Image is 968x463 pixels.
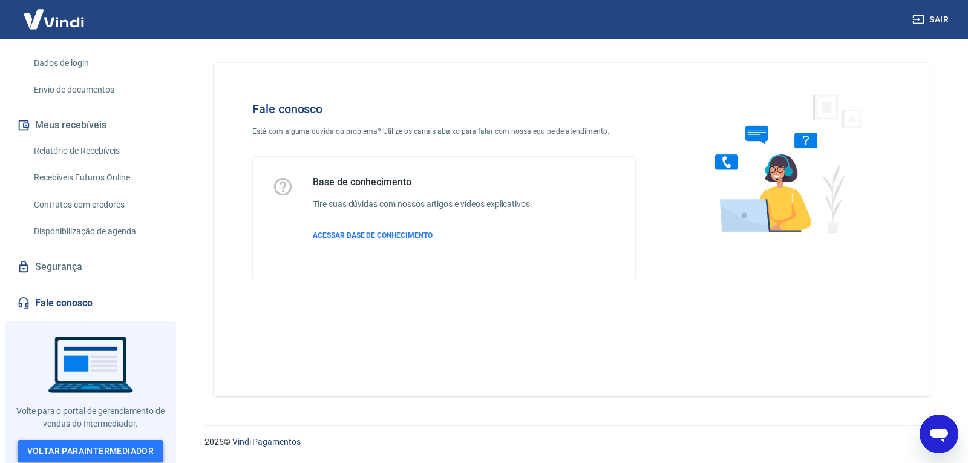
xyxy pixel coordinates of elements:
[15,254,166,280] a: Segurança
[920,415,958,453] iframe: Botão para abrir a janela de mensagens, conversa em andamento
[29,51,166,76] a: Dados de login
[29,139,166,163] a: Relatório de Recebíveis
[232,437,301,447] a: Vindi Pagamentos
[29,219,166,244] a: Disponibilização de agenda
[15,290,166,317] a: Fale conosco
[910,8,953,31] button: Sair
[252,126,636,137] p: Está com alguma dúvida ou problema? Utilize os canais abaixo para falar com nossa equipe de atend...
[29,77,166,102] a: Envio de documentos
[15,112,166,139] button: Meus recebíveis
[15,1,93,38] img: Vindi
[18,440,164,462] a: Voltar paraIntermediador
[204,436,939,448] p: 2025 ©
[29,165,166,190] a: Recebíveis Futuros Online
[313,230,532,241] a: ACESSAR BASE DE CONHECIMENTO
[313,198,532,211] h6: Tire suas dúvidas com nossos artigos e vídeos explicativos.
[691,82,875,244] img: Fale conosco
[313,231,433,240] span: ACESSAR BASE DE CONHECIMENTO
[313,176,532,188] h5: Base de conhecimento
[29,192,166,217] a: Contratos com credores
[252,102,636,116] h4: Fale conosco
